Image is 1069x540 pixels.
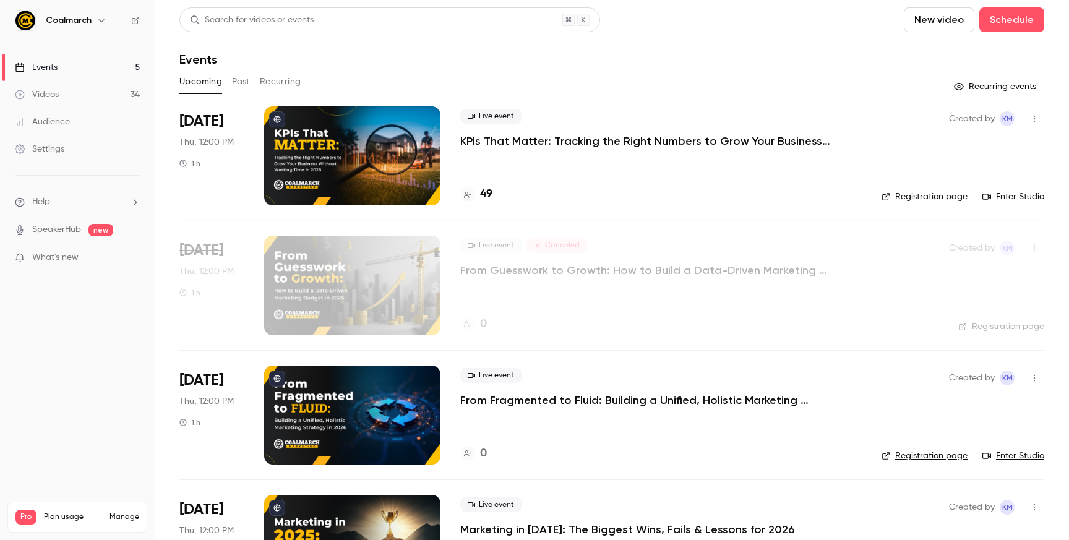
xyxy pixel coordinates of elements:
span: Live event [460,368,522,383]
iframe: Noticeable Trigger [125,252,140,264]
a: SpeakerHub [32,223,81,236]
span: Created by [949,241,995,255]
div: Oct 2 Thu, 12:00 PM (America/New York) [179,106,244,205]
a: 0 [460,316,487,333]
span: Thu, 12:00 PM [179,525,234,537]
h4: 0 [480,445,487,462]
span: Created by [949,371,995,385]
span: Canceled [526,238,587,253]
span: [DATE] [179,500,223,520]
span: Pro [15,510,36,525]
button: Upcoming [179,72,222,92]
span: Live event [460,238,522,253]
span: KM [1002,111,1013,126]
a: 49 [460,186,492,203]
span: Thu, 12:00 PM [179,395,234,408]
a: KPIs That Matter: Tracking the Right Numbers to Grow Your Business Without Wasting Time in [DATE] [460,134,831,148]
span: Live event [460,497,522,512]
span: [DATE] [179,111,223,131]
span: Created by [949,111,995,126]
a: Registration page [958,320,1044,333]
div: Oct 30 Thu, 12:00 PM (America/New York) [179,366,244,465]
button: Past [232,72,250,92]
button: Recurring [260,72,301,92]
a: Marketing in [DATE]: The Biggest Wins, Fails & Lessons for 2026 [460,522,794,537]
span: Katie McCaskill [1000,241,1015,255]
div: Videos [15,88,59,101]
span: Help [32,195,50,208]
div: Search for videos or events [190,14,314,27]
a: From Guesswork to Growth: How to Build a Data-Driven Marketing Budget in [DATE] [460,263,831,278]
img: Coalmarch [15,11,35,30]
a: Enter Studio [982,450,1044,462]
span: Thu, 12:00 PM [179,136,234,148]
div: Audience [15,116,70,128]
div: Oct 16 Thu, 12:00 PM (America/New York) [179,236,244,335]
span: KM [1002,241,1013,255]
span: Plan usage [44,512,102,522]
button: Recurring events [948,77,1044,96]
div: 1 h [179,158,200,168]
a: Registration page [882,191,968,203]
span: Katie McCaskill [1000,371,1015,385]
span: Katie McCaskill [1000,500,1015,515]
div: Settings [15,143,64,155]
li: help-dropdown-opener [15,195,140,208]
span: KM [1002,500,1013,515]
a: From Fragmented to Fluid: Building a Unified, Holistic Marketing Strategy in [DATE] [460,393,831,408]
button: Schedule [979,7,1044,32]
span: Katie McCaskill [1000,111,1015,126]
span: new [88,224,113,236]
span: [DATE] [179,371,223,390]
h4: 0 [480,316,487,333]
div: Events [15,61,58,74]
span: Created by [949,500,995,515]
span: Live event [460,109,522,124]
a: 0 [460,445,487,462]
span: KM [1002,371,1013,385]
div: 1 h [179,288,200,298]
a: Manage [109,512,139,522]
h4: 49 [480,186,492,203]
span: Thu, 12:00 PM [179,265,234,278]
h1: Events [179,52,217,67]
a: Registration page [882,450,968,462]
span: [DATE] [179,241,223,260]
h6: Coalmarch [46,14,92,27]
a: Enter Studio [982,191,1044,203]
div: 1 h [179,418,200,427]
button: New video [904,7,974,32]
span: What's new [32,251,79,264]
